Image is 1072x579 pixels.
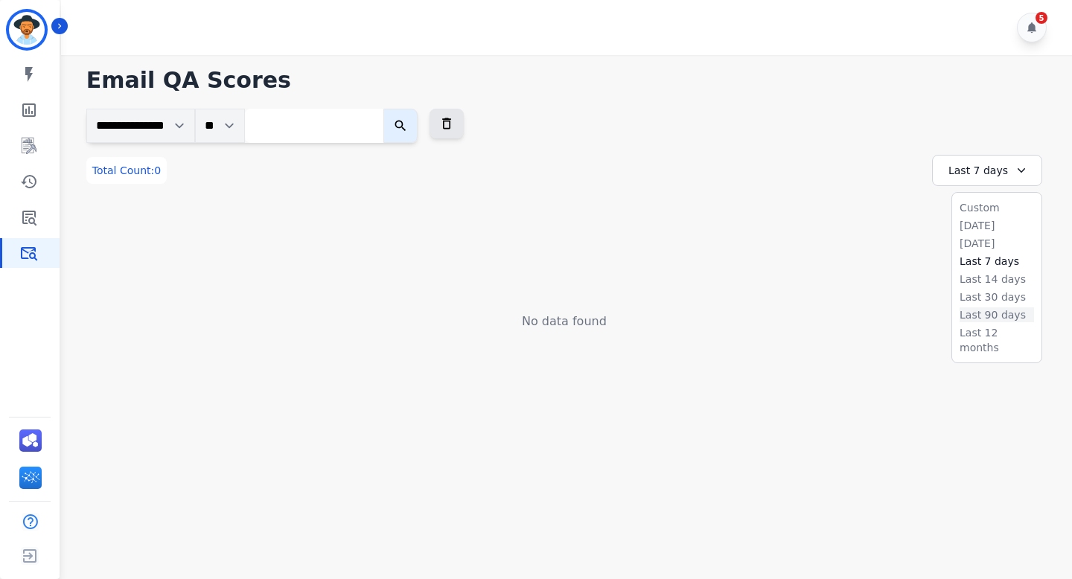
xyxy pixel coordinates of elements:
[1036,12,1047,24] div: 5
[960,218,1034,233] li: [DATE]
[960,200,1034,215] li: Custom
[960,254,1034,269] li: Last 7 days
[86,157,167,184] div: Total Count:
[960,325,1034,355] li: Last 12 months
[960,289,1034,304] li: Last 30 days
[9,12,45,48] img: Bordered avatar
[154,164,161,176] span: 0
[960,236,1034,251] li: [DATE]
[960,272,1034,287] li: Last 14 days
[932,155,1042,186] div: Last 7 days
[960,307,1034,322] li: Last 90 days
[86,313,1042,330] div: No data found
[86,67,1042,94] h1: Email QA Scores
